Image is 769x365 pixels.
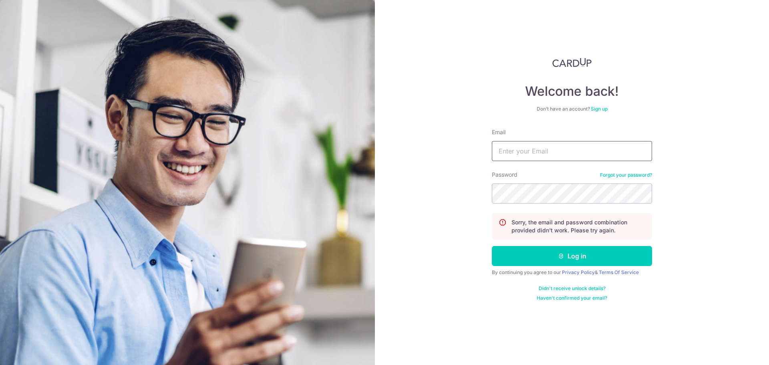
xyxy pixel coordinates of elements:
label: Password [492,171,517,179]
a: Didn't receive unlock details? [539,285,606,292]
img: CardUp Logo [552,58,592,67]
a: Sign up [591,106,608,112]
button: Log in [492,246,652,266]
input: Enter your Email [492,141,652,161]
label: Email [492,128,505,136]
p: Sorry, the email and password combination provided didn't work. Please try again. [511,218,645,234]
a: Forgot your password? [600,172,652,178]
h4: Welcome back! [492,83,652,99]
div: By continuing you agree to our & [492,269,652,276]
a: Privacy Policy [562,269,595,275]
a: Haven't confirmed your email? [537,295,607,301]
div: Don’t have an account? [492,106,652,112]
a: Terms Of Service [599,269,639,275]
